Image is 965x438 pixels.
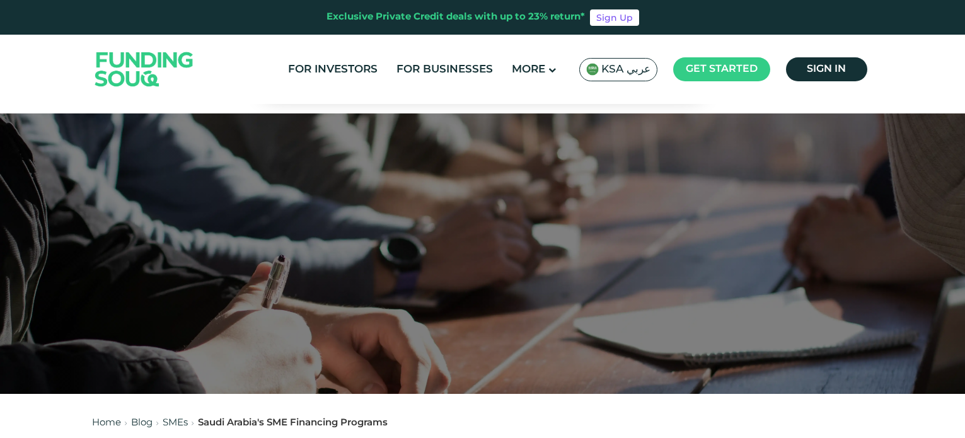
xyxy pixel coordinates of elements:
[686,64,758,74] span: Get started
[163,418,188,427] a: SMEs
[512,64,545,75] span: More
[586,63,599,76] img: SA Flag
[601,62,650,77] span: KSA عربي
[285,59,381,80] a: For Investors
[590,9,639,26] a: Sign Up
[786,57,867,81] a: Sign in
[83,37,206,101] img: Logo
[393,59,496,80] a: For Businesses
[92,418,121,427] a: Home
[807,64,846,74] span: Sign in
[198,416,388,430] div: Saudi Arabia's SME Financing Programs
[326,10,585,25] div: Exclusive Private Credit deals with up to 23% return*
[131,418,153,427] a: Blog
